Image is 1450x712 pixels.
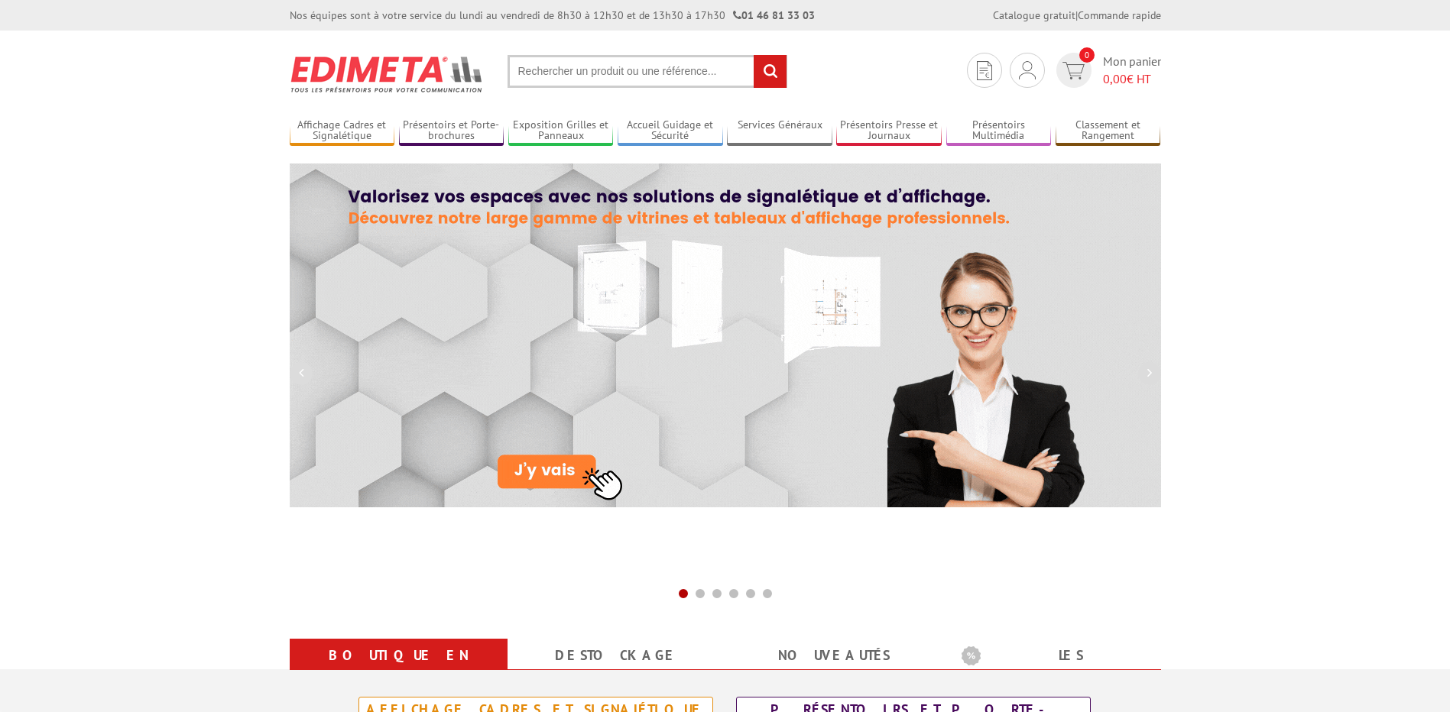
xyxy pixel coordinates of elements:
img: devis rapide [1019,61,1036,79]
a: Classement et Rangement [1056,118,1161,144]
div: | [993,8,1161,23]
a: nouveautés [744,642,925,669]
span: € HT [1103,70,1161,88]
a: Accueil Guidage et Sécurité [618,118,723,144]
img: Présentoir, panneau, stand - Edimeta - PLV, affichage, mobilier bureau, entreprise [290,46,485,102]
span: 0 [1079,47,1095,63]
div: Nos équipes sont à votre service du lundi au vendredi de 8h30 à 12h30 et de 13h30 à 17h30 [290,8,815,23]
span: Mon panier [1103,53,1161,88]
a: Présentoirs et Porte-brochures [399,118,504,144]
img: devis rapide [977,61,992,80]
b: Les promotions [962,642,1153,672]
a: Catalogue gratuit [993,8,1075,22]
img: devis rapide [1062,62,1085,79]
a: Présentoirs Presse et Journaux [836,118,942,144]
a: Exposition Grilles et Panneaux [508,118,614,144]
span: 0,00 [1103,71,1127,86]
strong: 01 46 81 33 03 [733,8,815,22]
a: Boutique en ligne [308,642,489,697]
input: rechercher [754,55,787,88]
input: Rechercher un produit ou une référence... [508,55,787,88]
a: Services Généraux [727,118,832,144]
a: Destockage [526,642,707,669]
a: devis rapide 0 Mon panier 0,00€ HT [1053,53,1161,88]
a: Affichage Cadres et Signalétique [290,118,395,144]
a: Les promotions [962,642,1143,697]
a: Présentoirs Multimédia [946,118,1052,144]
a: Commande rapide [1078,8,1161,22]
